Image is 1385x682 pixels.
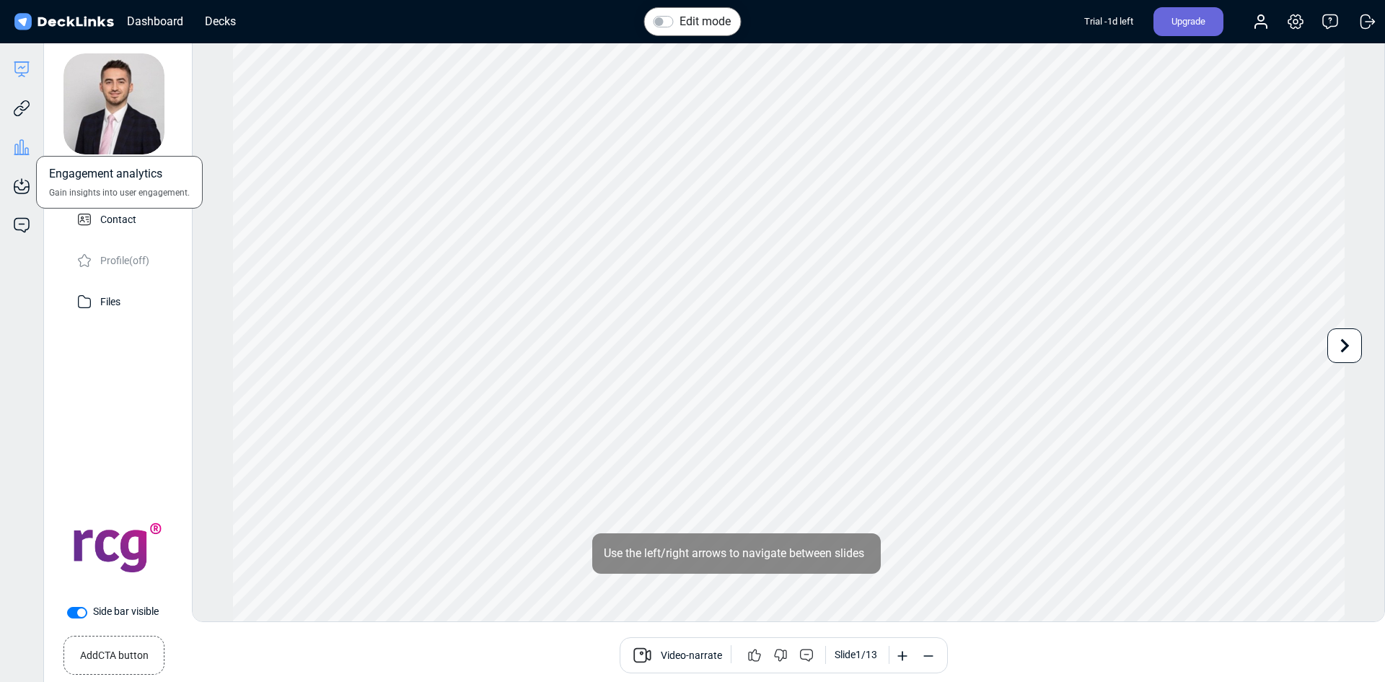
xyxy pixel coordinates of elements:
[1084,7,1133,36] div: Trial - 1 d left
[49,186,190,199] span: Gain insights into user engagement.
[120,12,190,30] div: Dashboard
[12,12,116,32] img: DeckLinks
[100,209,136,227] p: Contact
[63,53,164,154] img: avatar
[100,250,149,268] p: Profile (off)
[49,165,162,186] span: Engagement analytics
[93,604,159,619] label: Side bar visible
[592,533,881,574] div: Use the left/right arrows to navigate between slides
[680,13,731,30] label: Edit mode
[1153,7,1223,36] div: Upgrade
[198,12,243,30] div: Decks
[835,647,877,663] div: Slide 1 / 13
[63,497,164,598] img: Company Banner
[100,292,120,310] p: Files
[661,648,722,665] span: Video-narrate
[80,642,149,663] small: Add CTA button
